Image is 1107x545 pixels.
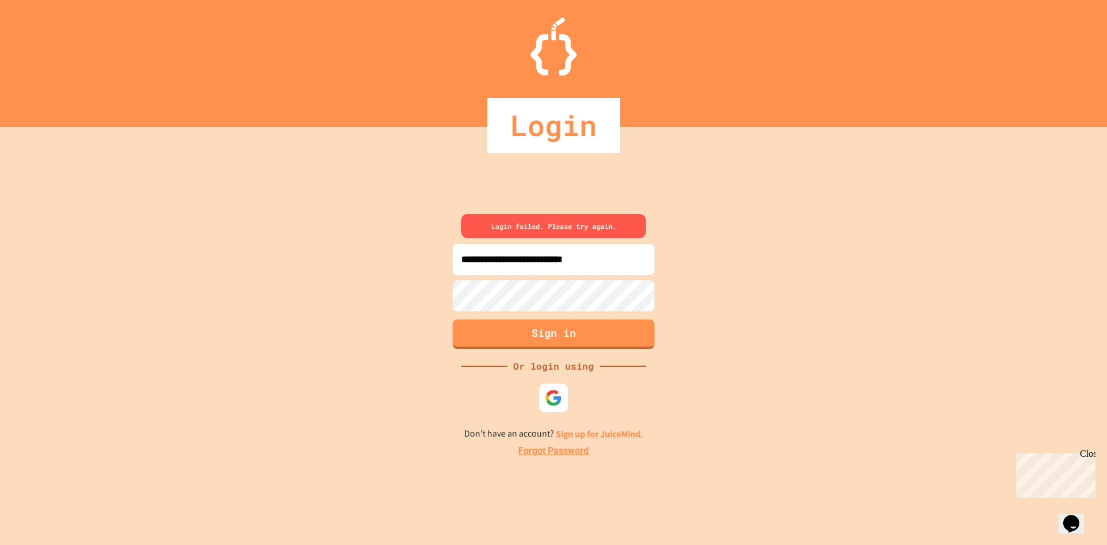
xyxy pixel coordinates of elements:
img: google-icon.svg [545,389,562,407]
div: Or login using [507,359,600,373]
div: Login [487,98,620,153]
a: Sign up for JuiceMind. [556,428,643,440]
div: Chat with us now!Close [5,5,80,73]
button: Sign in [453,320,654,349]
div: Login failed. Please try again. [461,214,646,238]
a: Forgot Password [518,444,589,458]
p: Don't have an account? [464,427,643,441]
iframe: chat widget [1011,449,1095,498]
iframe: chat widget [1059,499,1095,533]
img: Logo.svg [530,17,577,76]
